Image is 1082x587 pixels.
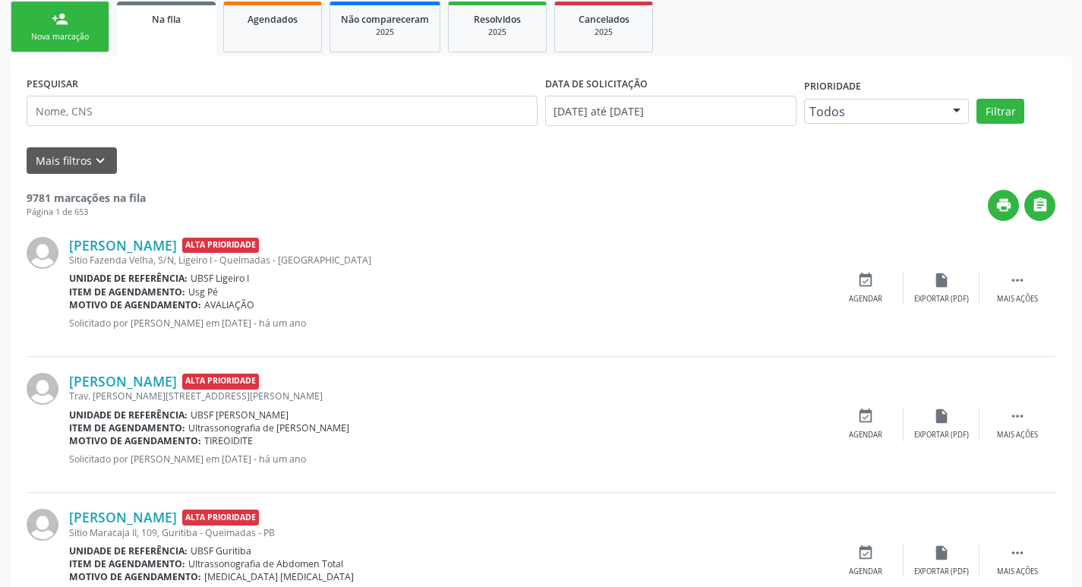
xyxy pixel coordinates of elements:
div: person_add [52,11,68,27]
div: Nova marcação [22,31,98,43]
span: Todos [809,104,938,119]
div: Sitio Maracaja II, 109, Guritiba - Queimadas - PB [69,526,828,539]
div: 2025 [459,27,535,38]
span: Usg Pé [188,286,218,298]
img: img [27,237,58,269]
i: print [995,197,1012,213]
button: Mais filtroskeyboard_arrow_down [27,147,117,174]
div: Trav. [PERSON_NAME][STREET_ADDRESS][PERSON_NAME] [69,390,828,402]
i:  [1009,408,1026,424]
div: Agendar [849,430,882,440]
span: Não compareceram [341,13,429,26]
div: Exportar (PDF) [914,430,969,440]
i:  [1009,544,1026,561]
b: Unidade de referência: [69,544,188,557]
label: DATA DE SOLICITAÇÃO [545,72,648,96]
span: Ultrassonografia de Abdomen Total [188,557,343,570]
i: insert_drive_file [933,544,950,561]
button: print [988,190,1019,221]
b: Motivo de agendamento: [69,434,201,447]
i: event_available [857,408,874,424]
input: Selecione um intervalo [545,96,797,126]
div: Mais ações [997,294,1038,305]
button: Filtrar [976,99,1024,125]
span: Resolvidos [474,13,521,26]
b: Unidade de referência: [69,409,188,421]
a: [PERSON_NAME] [69,237,177,254]
span: Ultrassonografia de [PERSON_NAME] [188,421,349,434]
b: Unidade de referência: [69,272,188,285]
b: Motivo de agendamento: [69,570,201,583]
a: [PERSON_NAME] [69,373,177,390]
b: Item de agendamento: [69,286,185,298]
div: Agendar [849,294,882,305]
div: Exportar (PDF) [914,566,969,577]
span: Alta Prioridade [182,238,259,254]
i: event_available [857,544,874,561]
i:  [1009,272,1026,289]
span: UBSF Guritiba [191,544,251,557]
b: Item de agendamento: [69,421,185,434]
span: Alta Prioridade [182,510,259,525]
div: Sitio Fazenda Velha, S/N, Ligeiro I - Queimadas - [GEOGRAPHIC_DATA] [69,254,828,267]
div: 2025 [566,27,642,38]
span: UBSF [PERSON_NAME] [191,409,289,421]
span: Agendados [248,13,298,26]
span: TIREOIDITE [204,434,253,447]
span: Na fila [152,13,181,26]
div: Agendar [849,566,882,577]
div: 2025 [341,27,429,38]
div: Página 1 de 653 [27,206,146,219]
i: insert_drive_file [933,272,950,289]
div: Mais ações [997,566,1038,577]
button:  [1024,190,1055,221]
p: Solicitado por [PERSON_NAME] em [DATE] - há um ano [69,453,828,465]
i:  [1032,197,1049,213]
span: Alta Prioridade [182,374,259,390]
b: Motivo de agendamento: [69,298,201,311]
label: Prioridade [804,75,861,99]
span: [MEDICAL_DATA] [MEDICAL_DATA] [204,570,354,583]
strong: 9781 marcações na fila [27,191,146,205]
a: [PERSON_NAME] [69,509,177,525]
div: Exportar (PDF) [914,294,969,305]
p: Solicitado por [PERSON_NAME] em [DATE] - há um ano [69,317,828,330]
img: img [27,373,58,405]
span: AVALIAÇÃO [204,298,254,311]
i: keyboard_arrow_down [92,153,109,169]
div: Mais ações [997,430,1038,440]
input: Nome, CNS [27,96,538,126]
i: insert_drive_file [933,408,950,424]
i: event_available [857,272,874,289]
b: Item de agendamento: [69,557,185,570]
span: UBSF Ligeiro I [191,272,249,285]
img: img [27,509,58,541]
label: PESQUISAR [27,72,78,96]
span: Cancelados [579,13,629,26]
